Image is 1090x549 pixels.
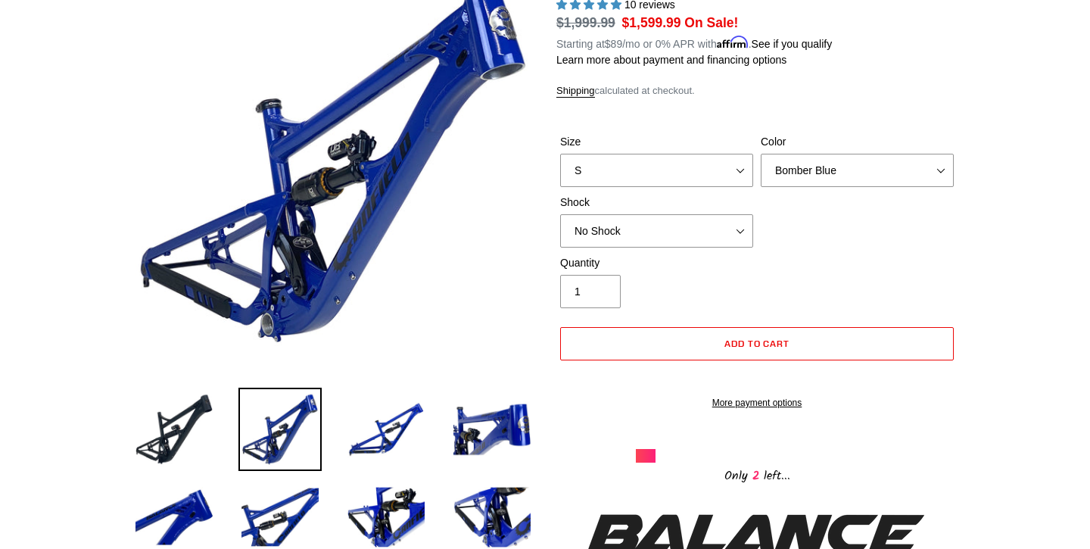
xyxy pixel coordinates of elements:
[556,33,832,52] p: Starting at /mo or 0% APR with .
[560,327,954,360] button: Add to cart
[132,388,216,471] img: Load image into Gallery viewer, BALANCE - Frameset
[560,396,954,410] a: More payment options
[560,134,753,150] label: Size
[238,388,322,471] img: Load image into Gallery viewer, BALANCE - Frameset
[556,85,595,98] a: Shipping
[560,195,753,211] label: Shock
[344,388,428,471] img: Load image into Gallery viewer, BALANCE - Frameset
[717,36,749,48] span: Affirm
[724,338,790,349] span: Add to cart
[605,38,622,50] span: $89
[684,13,738,33] span: On Sale!
[556,83,958,98] div: calculated at checkout.
[556,54,786,66] a: Learn more about payment and financing options
[556,15,615,30] s: $1,999.99
[560,255,753,271] label: Quantity
[450,388,534,471] img: Load image into Gallery viewer, BALANCE - Frameset
[622,15,681,30] span: $1,599.99
[748,466,764,485] span: 2
[752,38,833,50] a: See if you qualify - Learn more about Affirm Financing (opens in modal)
[761,134,954,150] label: Color
[636,463,878,486] div: Only left...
